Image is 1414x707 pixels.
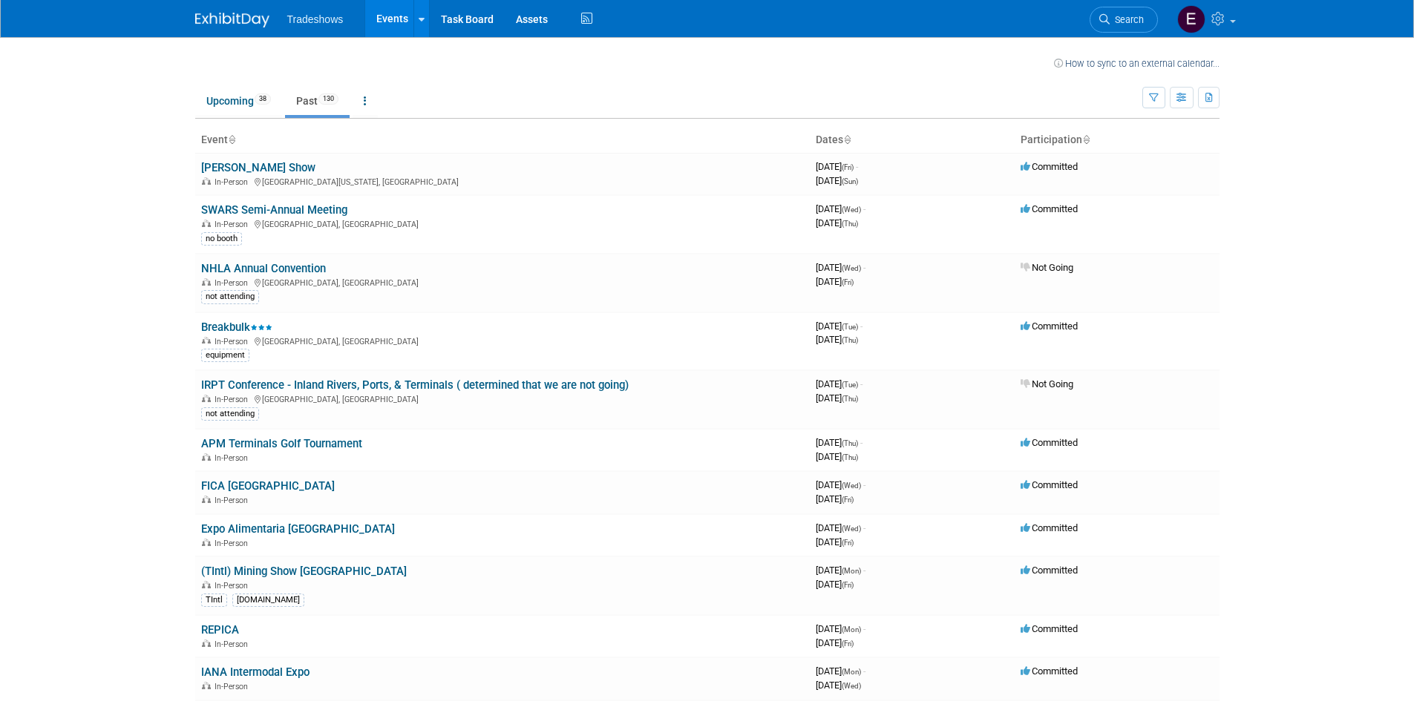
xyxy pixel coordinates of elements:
span: (Thu) [842,220,858,228]
th: Participation [1015,128,1220,153]
span: [DATE] [816,437,863,448]
span: Committed [1021,479,1078,490]
span: 38 [255,93,271,105]
a: REPICA [201,623,239,637]
span: Not Going [1021,262,1073,273]
span: [DATE] [816,161,858,172]
span: - [860,378,863,389]
span: [DATE] [816,334,858,345]
span: [DATE] [816,479,865,490]
span: In-Person [215,177,252,187]
img: In-Person Event [202,177,211,185]
span: [DATE] [816,637,854,648]
span: (Thu) [842,395,858,403]
th: Event [195,128,810,153]
span: (Mon) [842,668,861,676]
a: (TIntl) Mining Show [GEOGRAPHIC_DATA] [201,565,407,578]
div: TIntl [201,593,227,607]
span: (Fri) [842,278,854,286]
a: Past130 [285,87,350,115]
div: [GEOGRAPHIC_DATA], [GEOGRAPHIC_DATA] [201,276,804,288]
span: - [863,479,865,490]
img: In-Person Event [202,496,211,503]
span: [DATE] [816,665,865,677]
img: In-Person Event [202,220,211,227]
a: How to sync to an external calendar... [1054,58,1220,69]
span: (Fri) [842,581,854,589]
img: In-Person Event [202,539,211,546]
span: - [863,262,865,273]
img: ExhibitDay [195,13,269,27]
img: In-Person Event [202,337,211,344]
span: [DATE] [816,203,865,214]
span: 130 [318,93,338,105]
div: [GEOGRAPHIC_DATA], [GEOGRAPHIC_DATA] [201,335,804,346]
span: In-Person [215,395,252,404]
span: Not Going [1021,378,1073,389]
span: (Mon) [842,625,861,634]
a: APM Terminals Golf Tournament [201,437,362,450]
span: [DATE] [816,378,863,389]
a: Expo Alimentaria [GEOGRAPHIC_DATA] [201,522,395,536]
span: In-Person [215,682,252,691]
span: In-Person [215,337,252,346]
span: (Wed) [842,481,861,490]
span: In-Person [215,581,252,591]
span: In-Person [215,278,252,288]
img: In-Person Event [202,395,211,402]
span: (Thu) [842,453,858,461]
span: - [863,565,865,576]
span: (Tue) [842,381,858,389]
span: Committed [1021,623,1078,634]
th: Dates [810,128,1015,153]
span: [DATE] [816,451,858,462]
a: IRPT Conference - Inland Rivers, Ports, & Terminals ( determined that we are not going) [201,378,629,392]
span: (Thu) [842,439,858,447]
div: [GEOGRAPHIC_DATA], [GEOGRAPHIC_DATA] [201,217,804,229]
span: [DATE] [816,493,854,504]
div: [GEOGRAPHIC_DATA][US_STATE], [GEOGRAPHIC_DATA] [201,175,804,187]
span: - [860,320,863,332]
span: [DATE] [816,680,861,691]
div: [DOMAIN_NAME] [232,593,304,607]
span: In-Person [215,220,252,229]
div: [GEOGRAPHIC_DATA], [GEOGRAPHIC_DATA] [201,392,804,404]
a: Sort by Participation Type [1082,134,1090,145]
img: In-Person Event [202,682,211,689]
span: - [860,437,863,448]
span: Committed [1021,320,1078,332]
span: (Thu) [842,336,858,344]
span: - [863,623,865,634]
span: [DATE] [816,522,865,533]
a: FICA [GEOGRAPHIC_DATA] [201,479,335,493]
span: - [856,161,858,172]
span: [DATE] [816,579,854,590]
span: - [863,522,865,533]
span: Committed [1021,437,1078,448]
span: (Tue) [842,323,858,331]
a: Upcoming38 [195,87,282,115]
span: - [863,203,865,214]
span: (Fri) [842,496,854,504]
span: [DATE] [816,536,854,547]
div: equipment [201,349,249,362]
span: (Wed) [842,205,861,214]
span: Committed [1021,161,1078,172]
div: not attending [201,290,259,303]
a: Sort by Start Date [843,134,851,145]
span: Committed [1021,665,1078,677]
span: Tradeshows [287,13,344,25]
span: [DATE] [816,217,858,228]
span: [DATE] [816,623,865,634]
span: In-Person [215,453,252,463]
span: - [863,665,865,677]
span: [DATE] [816,175,858,186]
span: (Wed) [842,525,861,533]
span: [DATE] [816,392,858,404]
span: (Wed) [842,264,861,272]
img: In-Person Event [202,278,211,286]
a: Breakbulk [201,320,272,334]
a: NHLA Annual Convention [201,262,326,275]
img: Elizabeth Hisaw [1177,5,1205,33]
span: (Sun) [842,177,858,185]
